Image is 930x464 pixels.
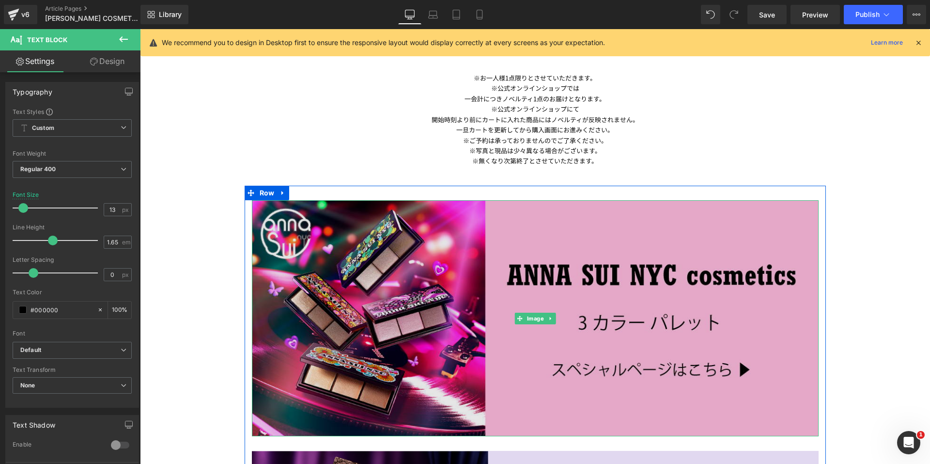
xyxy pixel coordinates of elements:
p: ※無くなり次第終了とさせていただきます。 [112,127,679,137]
div: Text Color [13,289,132,296]
div: Text Styles [13,108,132,115]
div: Text Transform [13,367,132,373]
span: em [122,239,130,245]
p: ※ご予約は承っておりませんのでご了承ください。 [112,106,679,116]
i: Default [20,346,41,354]
span: [PERSON_NAME] COSMETICS NOVELTY FAIR [45,15,138,22]
a: Article Pages [45,5,156,13]
a: Expand / Collapse [137,157,149,171]
a: Desktop [398,5,421,24]
a: Tablet [445,5,468,24]
span: Text Block [27,36,67,44]
b: None [20,382,35,389]
a: Preview [790,5,840,24]
span: Image [385,284,405,295]
a: Design [72,50,142,72]
a: v6 [4,5,37,24]
div: Font [13,330,132,337]
span: Row [117,157,137,171]
a: New Library [140,5,188,24]
button: Redo [724,5,744,24]
p: ※写真と現品は少々異なる場合がございます。 [112,116,679,127]
p: 一旦カートを更新してから購入画面にお進みください。 [112,96,679,106]
span: Publish [855,11,880,18]
p: サイズ： 約 高さ160 × 幅250 × 奥行150mm [112,9,679,19]
button: Undo [701,5,720,24]
iframe: Intercom live chat [897,431,920,454]
div: Font Size [13,192,39,198]
span: px [122,207,130,213]
a: Laptop [421,5,445,24]
a: Learn more [867,37,907,48]
a: Mobile [468,5,491,24]
div: v6 [19,8,31,21]
div: % [108,302,131,319]
span: 1 [917,431,925,439]
span: px [122,272,130,278]
p: ※公式オンラインショップでは [112,54,679,64]
div: Enable [13,441,101,451]
div: Line Height [13,224,132,231]
button: Publish [844,5,903,24]
p: 開始時刻より前にカートに入れた商品にはノベルティが反映されません。 [112,85,679,96]
button: More [907,5,926,24]
b: Regular 400 [20,165,56,173]
a: Expand / Collapse [405,284,416,295]
p: 一会計につきノベルティ1点のお届けとなります。 [112,64,679,75]
div: Text Shadow [13,416,55,429]
span: Preview [802,10,828,20]
span: Save [759,10,775,20]
div: Font Weight [13,150,132,157]
p: We recommend you to design in Desktop first to ensure the responsive layout would display correct... [162,37,605,48]
p: ※お一人様1点限りとさせていただきます。 [112,44,679,54]
div: Typography [13,82,52,96]
p: ※公式オンラインショップにて [112,75,679,85]
span: Library [159,10,182,19]
div: Letter Spacing [13,256,132,263]
b: Custom [32,124,54,132]
input: Color [31,304,93,315]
